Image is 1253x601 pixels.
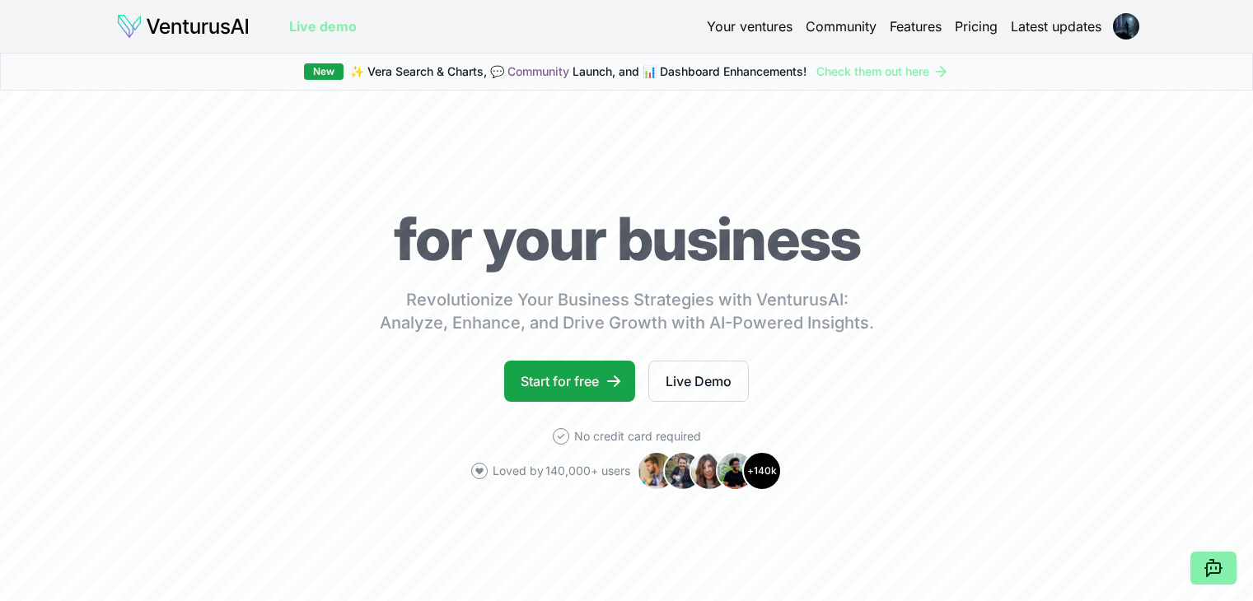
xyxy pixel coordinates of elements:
span: ✨ Vera Search & Charts, 💬 Launch, and 📊 Dashboard Enhancements! [350,63,807,80]
img: logo [116,13,250,40]
a: Live demo [289,16,357,36]
a: Latest updates [1011,16,1101,36]
a: Start for free [504,361,635,402]
a: Live Demo [648,361,749,402]
img: Avatar 3 [690,451,729,491]
a: Your ventures [707,16,792,36]
img: Avatar 1 [637,451,676,491]
a: Pricing [955,16,998,36]
a: Community [507,64,569,78]
img: Avatar 2 [663,451,703,491]
img: Avatar 4 [716,451,755,491]
a: Check them out here [816,63,949,80]
img: ACg8ocLJw3daQfLceQX108qR_DEEnhoD3dC0jbaANS_ggW6-z_1hbkto=s96-c [1113,13,1139,40]
div: New [304,63,344,80]
a: Community [806,16,877,36]
a: Features [890,16,942,36]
